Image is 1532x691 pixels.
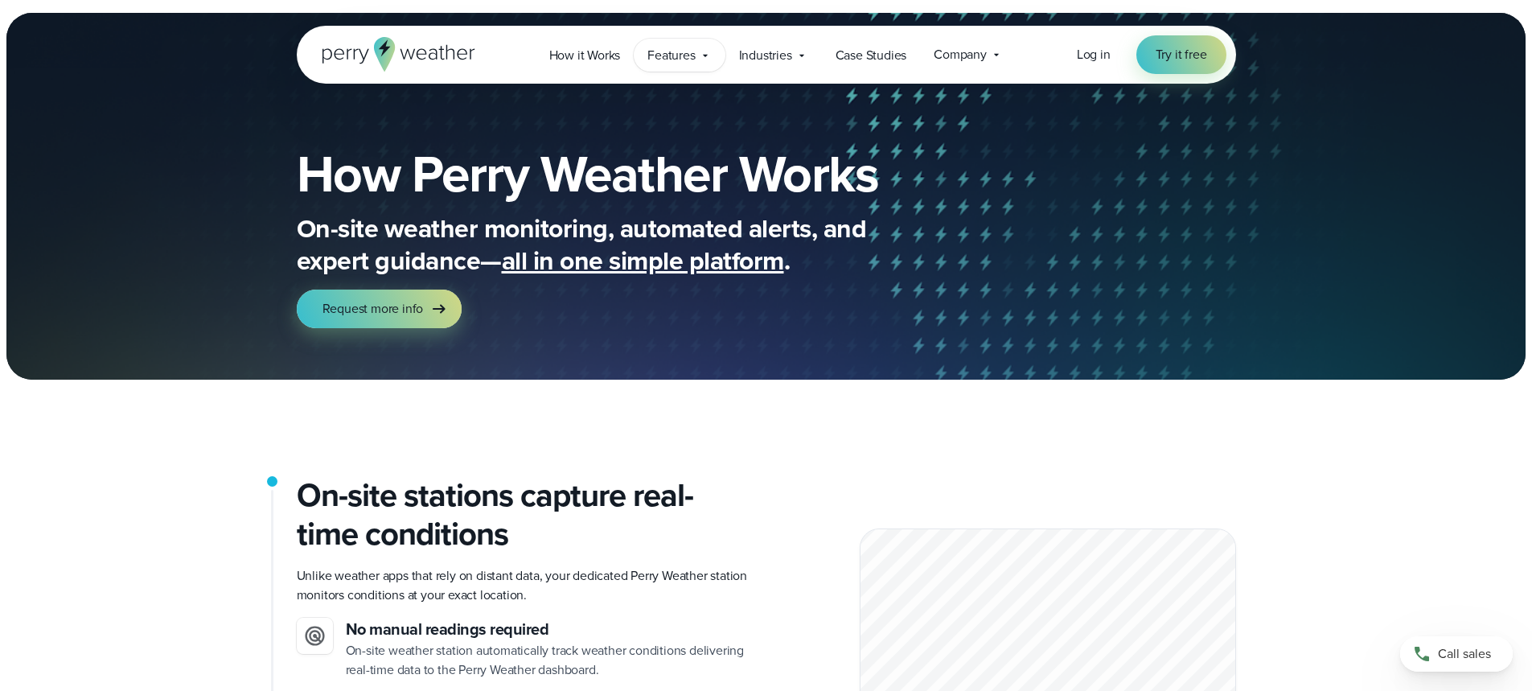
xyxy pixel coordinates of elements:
[647,46,695,65] span: Features
[536,39,635,72] a: How it Works
[297,148,995,199] h1: How Perry Weather Works
[549,46,621,65] span: How it Works
[1400,636,1513,672] a: Call sales
[822,39,921,72] a: Case Studies
[934,45,987,64] span: Company
[836,46,907,65] span: Case Studies
[1438,644,1491,664] span: Call sales
[322,299,424,319] span: Request more info
[297,476,754,553] h2: On-site stations capture real-time conditions
[1136,35,1226,74] a: Try it free
[502,241,784,280] span: all in one simple platform
[739,46,792,65] span: Industries
[346,618,754,641] h3: No manual readings required
[297,566,754,605] p: Unlike weather apps that rely on distant data, your dedicated Perry Weather station monitors cond...
[346,641,754,680] p: On-site weather station automatically track weather conditions delivering real-time data to the P...
[297,290,462,328] a: Request more info
[1156,45,1207,64] span: Try it free
[1077,45,1111,64] a: Log in
[297,212,940,277] p: On-site weather monitoring, automated alerts, and expert guidance— .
